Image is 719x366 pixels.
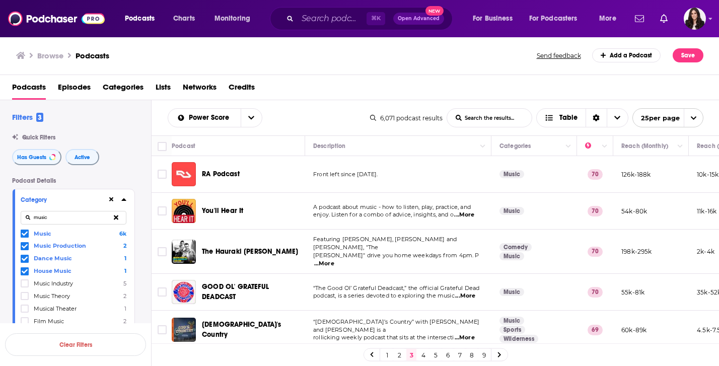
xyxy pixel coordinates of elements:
[313,318,479,333] span: “[DEMOGRAPHIC_DATA]’s Country” with [PERSON_NAME] and [PERSON_NAME] is a
[599,140,611,153] button: Column Actions
[534,51,584,60] button: Send feedback
[12,112,43,122] h2: Filters
[673,48,703,62] button: Save
[103,79,143,100] a: Categories
[684,8,706,30] span: Logged in as RebeccaShapiro
[123,318,126,325] span: 2
[313,211,454,218] span: enjoy. Listen for a combo of advice, insights, and o
[34,305,77,312] span: Musical Theater
[621,247,652,256] p: 198k-295k
[418,349,428,361] a: 4
[168,114,241,121] button: open menu
[37,51,63,60] h3: Browse
[631,10,648,27] a: Show notifications dropdown
[34,242,86,249] span: Music Production
[298,11,367,27] input: Search podcasts, credits, & more...
[621,170,651,179] p: 126k-188k
[314,260,334,268] span: ...More
[123,292,126,300] span: 2
[124,267,126,274] span: 1
[168,108,262,127] h2: Choose List sort
[393,13,444,25] button: Open AdvancedNew
[455,349,465,361] a: 7
[65,149,99,165] button: Active
[370,114,443,122] div: 6,071 podcast results
[172,162,196,186] img: RA Podcast
[684,8,706,30] img: User Profile
[697,247,714,256] p: 2k-4k
[697,207,716,215] p: 11k-16k
[313,252,479,259] span: [PERSON_NAME]" drive you home weekdays from 4pm. P
[172,240,196,264] img: The Hauraki Big Show
[499,170,524,178] a: Music
[172,199,196,223] a: You'll Hear It
[124,255,126,262] span: 1
[34,280,73,287] span: Music Industry
[172,280,196,304] a: GOOD OL' GRATEFUL DEADCAST
[34,230,51,237] span: Music
[202,320,281,339] span: [DEMOGRAPHIC_DATA]'s Country
[674,140,686,153] button: Column Actions
[241,109,262,127] button: open menu
[499,317,524,325] a: Music
[684,8,706,30] button: Show profile menu
[473,12,513,26] span: For Business
[21,196,101,203] div: Category
[367,12,385,25] span: ⌘ K
[499,207,524,215] a: Music
[202,320,302,340] a: [DEMOGRAPHIC_DATA]'s Country
[425,6,444,16] span: New
[34,318,64,325] span: Film Music
[529,12,578,26] span: For Podcasters
[592,48,661,62] a: Add a Podcast
[477,140,489,153] button: Column Actions
[621,288,644,297] p: 55k-81k
[202,206,243,215] span: You'll Hear It
[621,140,668,152] div: Reach (Monthly)
[229,79,255,100] span: Credits
[313,334,454,341] span: rollicking weekly podcast that sits at the intersecti
[499,326,525,334] a: Sports
[158,170,167,179] span: Toggle select row
[279,7,462,30] div: Search podcasts, credits, & more...
[21,193,107,206] button: Category
[183,79,217,100] a: Networks
[499,140,531,152] div: Categories
[21,211,126,225] input: Search Category...
[454,211,474,219] span: ...More
[158,287,167,297] span: Toggle select row
[632,108,703,127] button: open menu
[562,140,574,153] button: Column Actions
[588,169,603,179] p: 70
[466,11,525,27] button: open menu
[588,325,603,335] p: 69
[172,140,195,152] div: Podcast
[8,9,105,28] img: Podchaser - Follow, Share and Rate Podcasts
[633,110,680,126] span: 25 per page
[313,140,345,152] div: Description
[36,113,43,122] span: 3
[499,288,524,296] a: Music
[156,79,171,100] a: Lists
[123,242,126,249] span: 2
[313,203,471,210] span: A podcast about music - how to listen, play, practice, and
[75,155,90,160] span: Active
[172,318,196,342] img: God's Country
[76,51,109,60] a: Podcasts
[124,305,126,312] span: 1
[499,252,524,260] a: Music
[202,282,302,302] a: GOOD OL' GRATEFUL DEADCAST
[202,170,240,178] span: RA Podcast
[588,206,603,216] p: 70
[158,247,167,256] span: Toggle select row
[58,79,91,100] a: Episodes
[586,109,607,127] div: Sort Direction
[34,267,71,274] span: House Music
[398,16,440,21] span: Open Advanced
[443,349,453,361] a: 6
